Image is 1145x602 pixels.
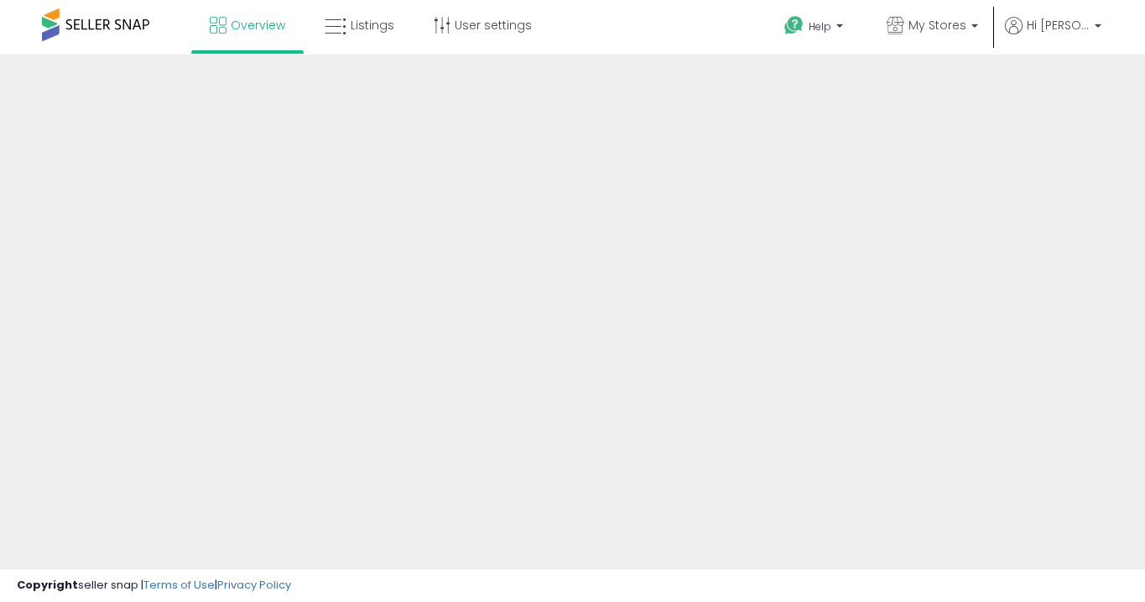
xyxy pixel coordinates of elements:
[771,3,860,54] a: Help
[351,17,394,34] span: Listings
[908,17,966,34] span: My Stores
[143,577,215,593] a: Terms of Use
[231,17,285,34] span: Overview
[1005,17,1101,54] a: Hi [PERSON_NAME]
[17,578,291,594] div: seller snap | |
[17,577,78,593] strong: Copyright
[809,19,831,34] span: Help
[217,577,291,593] a: Privacy Policy
[1027,17,1090,34] span: Hi [PERSON_NAME]
[783,15,804,36] i: Get Help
